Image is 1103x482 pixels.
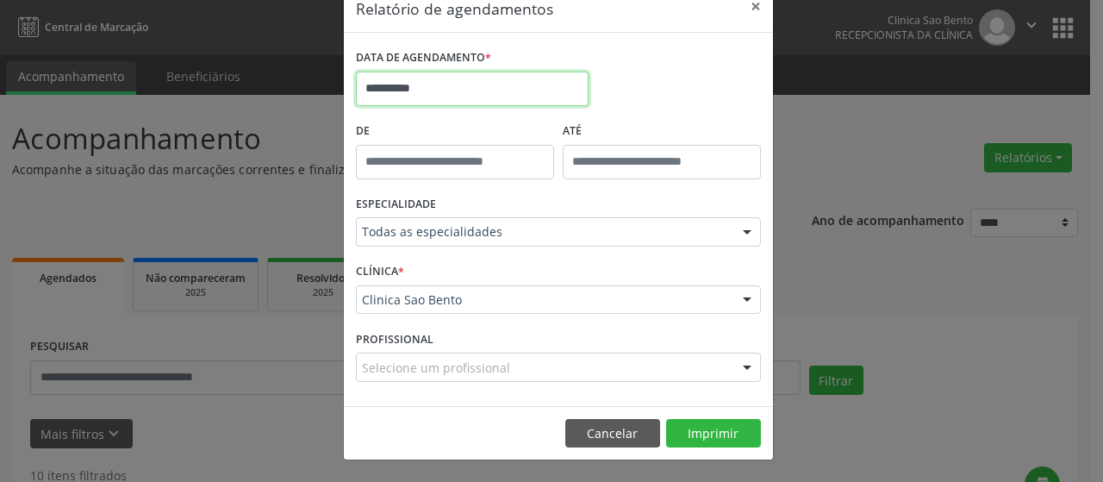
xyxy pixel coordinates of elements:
[356,326,433,353] label: PROFISSIONAL
[563,118,761,145] label: ATÉ
[666,419,761,448] button: Imprimir
[356,191,436,218] label: ESPECIALIDADE
[362,223,726,241] span: Todas as especialidades
[362,291,726,309] span: Clinica Sao Bento
[565,419,660,448] button: Cancelar
[362,359,510,377] span: Selecione um profissional
[356,45,491,72] label: DATA DE AGENDAMENTO
[356,259,404,285] label: CLÍNICA
[356,118,554,145] label: De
